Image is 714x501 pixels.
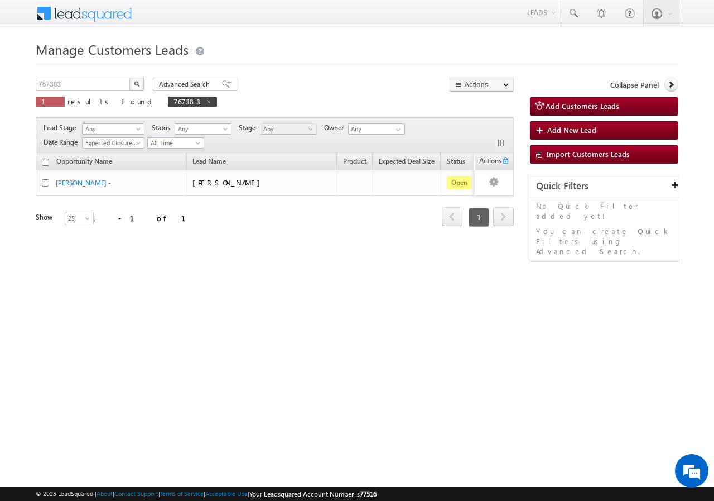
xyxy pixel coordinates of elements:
span: Add Customers Leads [546,101,619,111]
span: Manage Customers Leads [36,40,189,58]
a: Opportunity Name [51,155,118,170]
span: 25 [65,213,95,223]
a: About [97,490,113,497]
span: Any [260,124,313,134]
span: © 2025 LeadSquared | | | | | [36,489,377,499]
div: 1 - 1 of 1 [91,212,199,225]
a: Show All Items [390,124,404,135]
span: Collapse Panel [610,80,659,90]
p: You can create Quick Filters using Advanced Search. [536,226,673,256]
input: Type to Search [348,123,405,135]
span: 77516 [360,490,377,498]
a: Expected Closure Date [82,137,144,149]
a: Acceptable Use [205,490,248,497]
span: prev [442,207,462,226]
a: All Time [147,137,204,149]
span: Any [83,124,141,134]
a: Any [260,123,317,135]
a: Contact Support [114,490,158,497]
input: Check all records [42,159,49,166]
span: Expected Deal Size [379,157,435,165]
span: Add New Lead [547,125,596,135]
a: Status [441,155,471,170]
span: results found [67,97,156,106]
button: Actions [450,78,514,92]
img: Search [134,81,139,87]
span: 1 [41,97,59,106]
span: All Time [148,138,201,148]
span: Product [343,157,366,165]
span: [PERSON_NAME] [192,178,266,187]
div: Quick Filters [530,175,679,197]
span: 1 [469,208,489,227]
span: Open [447,176,472,189]
span: Any [175,124,228,134]
span: 767383 [173,97,200,106]
a: 25 [65,212,94,225]
span: Lead Name [187,155,231,170]
a: prev [442,208,462,226]
span: Your Leadsquared Account Number is [249,490,377,498]
p: No Quick Filter added yet! [536,201,673,221]
a: [PERSON_NAME] - [56,179,111,187]
a: next [493,208,514,226]
span: Date Range [44,137,82,147]
span: Actions [475,155,501,169]
span: Owner [324,123,348,133]
span: Advanced Search [159,79,213,89]
span: next [493,207,514,226]
span: Stage [239,123,260,133]
span: Expected Closure Date [83,138,141,148]
span: Import Customers Leads [547,149,630,159]
span: Opportunity Name [56,157,112,165]
a: Any [82,123,144,135]
a: Terms of Service [160,490,204,497]
a: Any [175,123,231,135]
span: Lead Stage [44,123,80,133]
span: Status [152,123,175,133]
div: Show [36,212,56,222]
a: Expected Deal Size [373,155,440,170]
